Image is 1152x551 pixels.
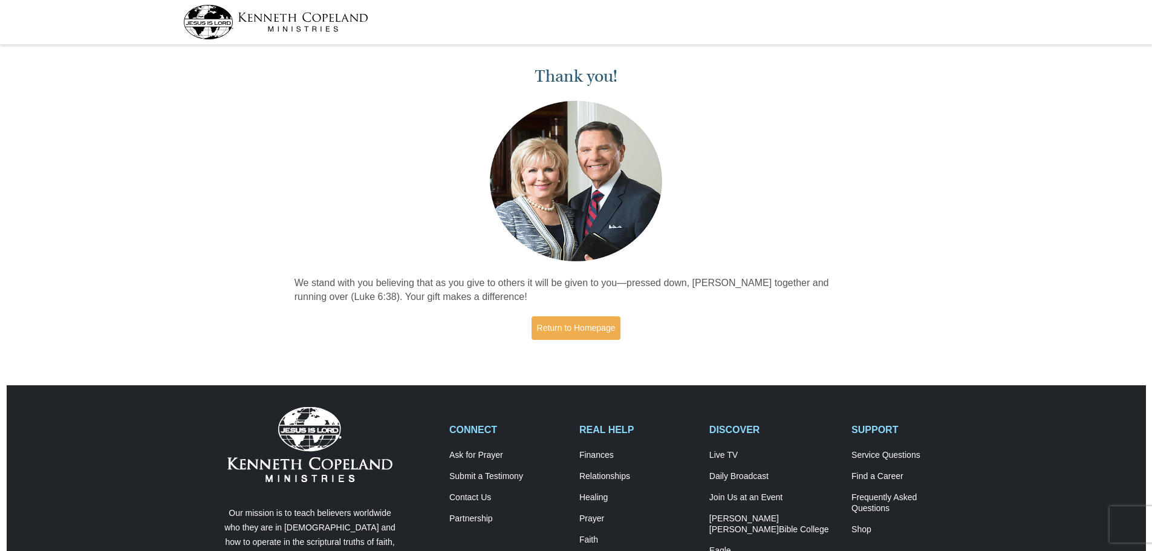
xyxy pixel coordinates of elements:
h2: CONNECT [449,424,567,435]
a: Shop [851,524,969,535]
img: Kenneth Copeland Ministries [227,407,392,482]
a: [PERSON_NAME] [PERSON_NAME]Bible College [709,514,839,535]
a: Service Questions [851,450,969,461]
a: Prayer [579,514,697,524]
a: Submit a Testimony [449,471,567,482]
a: Frequently AskedQuestions [851,492,969,514]
a: Live TV [709,450,839,461]
a: Ask for Prayer [449,450,567,461]
a: Find a Career [851,471,969,482]
a: Return to Homepage [532,316,621,340]
img: Kenneth and Gloria [487,98,665,264]
a: Partnership [449,514,567,524]
a: Faith [579,535,697,546]
a: Join Us at an Event [709,492,839,503]
a: Finances [579,450,697,461]
h2: DISCOVER [709,424,839,435]
p: We stand with you believing that as you give to others it will be given to you—pressed down, [PER... [295,276,858,304]
span: Bible College [779,524,829,534]
h2: SUPPORT [851,424,969,435]
h1: Thank you! [295,67,858,86]
a: Contact Us [449,492,567,503]
h2: REAL HELP [579,424,697,435]
a: Daily Broadcast [709,471,839,482]
a: Healing [579,492,697,503]
a: Relationships [579,471,697,482]
img: kcm-header-logo.svg [183,5,368,39]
